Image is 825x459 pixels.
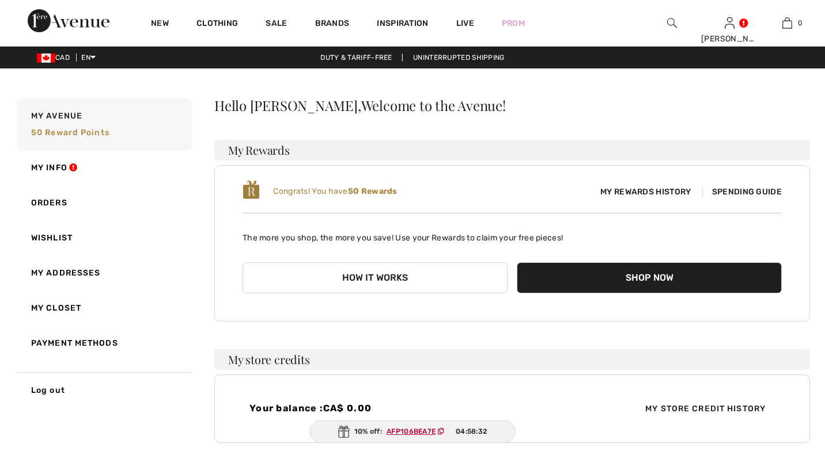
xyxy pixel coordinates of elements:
[81,53,96,62] span: EN
[15,220,192,255] a: Wishlist
[266,18,287,30] a: Sale
[37,53,74,62] span: CAD
[196,18,238,30] a: Clothing
[782,16,792,30] img: My Bag
[456,426,487,437] span: 04:58:32
[702,187,782,197] span: Spending Guide
[243,179,260,200] img: loyalty_logo_r.svg
[243,262,508,293] button: How it works
[667,16,677,30] img: search the website
[273,186,397,196] span: Congrats! You have
[249,403,505,414] h4: Your balance :
[725,17,735,28] a: Sign In
[591,186,700,198] span: My Rewards History
[636,403,775,415] span: My Store Credit History
[759,16,815,30] a: 0
[310,420,516,443] div: 10% off:
[15,290,192,326] a: My Closet
[315,18,350,30] a: Brands
[456,17,474,29] a: Live
[214,349,810,370] h3: My store credits
[377,18,428,30] span: Inspiration
[37,53,55,63] img: Canadian Dollar
[15,150,192,185] a: My Info
[28,9,109,32] img: 1ère Avenue
[798,18,803,28] span: 0
[517,262,782,293] button: Shop Now
[31,110,82,122] span: My Avenue
[338,426,350,438] img: Gift.svg
[31,128,109,137] span: 50 Reward points
[502,17,525,29] a: Prom
[701,33,758,45] div: [PERSON_NAME]
[151,18,169,30] a: New
[323,403,372,414] span: CA$ 0.00
[725,16,735,30] img: My Info
[15,372,192,408] a: Log out
[214,98,810,112] div: Hello [PERSON_NAME],
[243,223,782,244] p: The more you shop, the more you save! Use your Rewards to claim your free pieces!
[348,186,398,196] b: 50 Rewards
[387,427,436,435] ins: AFP106BEA7E
[15,326,192,361] a: Payment Methods
[361,98,506,112] span: Welcome to the Avenue!
[15,255,192,290] a: My Addresses
[214,140,810,160] h3: My Rewards
[15,185,192,220] a: Orders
